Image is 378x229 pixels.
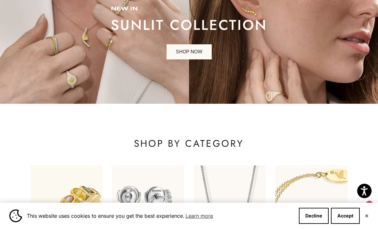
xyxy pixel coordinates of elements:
[185,211,214,221] a: Learn more
[167,44,212,60] a: SHOP NOW
[299,208,329,224] button: Decline
[27,211,294,221] span: This website uses cookies to ensure you get the best experience.
[111,6,267,12] p: new in
[111,19,267,31] p: sunlit collection
[331,208,360,224] button: Accept
[30,137,347,150] p: SHOP BY CATEGORY
[9,209,22,222] img: Cookie banner
[365,214,369,218] button: Close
